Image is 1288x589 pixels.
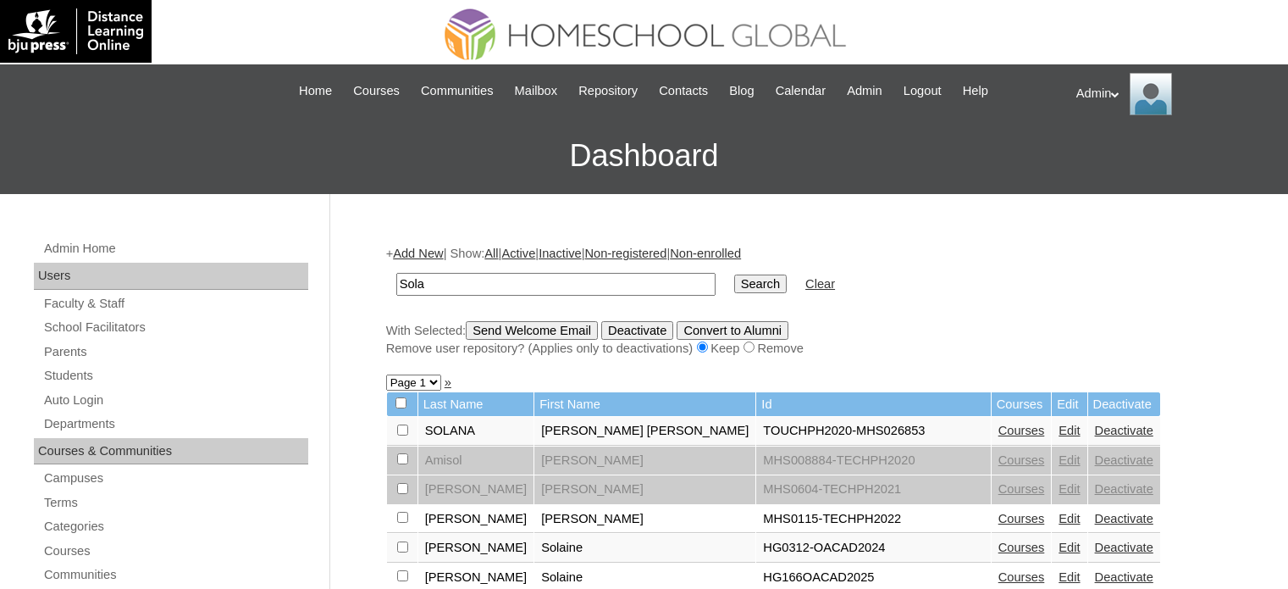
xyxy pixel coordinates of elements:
[539,247,582,260] a: Inactive
[1095,541,1153,554] a: Deactivate
[418,417,534,446] td: SOLANA
[418,392,534,417] td: Last Name
[954,81,997,101] a: Help
[534,475,755,504] td: [PERSON_NAME]
[34,438,308,465] div: Courses & Communities
[998,570,1045,584] a: Courses
[42,293,308,314] a: Faculty & Staff
[290,81,340,101] a: Home
[1076,73,1271,115] div: Admin
[677,321,788,340] input: Convert to Alumni
[515,81,558,101] span: Mailbox
[756,534,990,563] td: HG0312-OACAD2024
[42,390,308,411] a: Auto Login
[353,81,400,101] span: Courses
[445,375,451,389] a: »
[506,81,567,101] a: Mailbox
[42,564,308,586] a: Communities
[805,277,835,291] a: Clear
[466,321,598,340] input: Send Welcome Email
[534,417,755,446] td: [PERSON_NAME] [PERSON_NAME]
[412,81,502,101] a: Communities
[501,247,535,260] a: Active
[1052,392,1086,417] td: Edit
[42,365,308,386] a: Students
[998,453,1045,467] a: Courses
[418,505,534,534] td: [PERSON_NAME]
[534,534,755,563] td: Solaine
[42,238,308,259] a: Admin Home
[998,424,1045,437] a: Courses
[904,81,942,101] span: Logout
[756,392,990,417] td: Id
[650,81,716,101] a: Contacts
[418,475,534,504] td: [PERSON_NAME]
[42,468,308,489] a: Campuses
[42,342,308,363] a: Parents
[1059,453,1080,467] a: Edit
[1059,482,1080,496] a: Edit
[847,81,882,101] span: Admin
[756,417,990,446] td: TOUCHPH2020-MHS026853
[386,245,1224,357] div: + | Show: | | | |
[534,447,755,475] td: [PERSON_NAME]
[570,81,646,101] a: Repository
[584,247,666,260] a: Non-registered
[534,505,755,534] td: [PERSON_NAME]
[8,118,1280,194] h3: Dashboard
[345,81,408,101] a: Courses
[1059,541,1080,554] a: Edit
[421,81,494,101] span: Communities
[756,447,990,475] td: MHS008884-TECHPH2020
[1088,392,1160,417] td: Deactivate
[396,273,716,296] input: Search
[729,81,754,101] span: Blog
[1095,570,1153,584] a: Deactivate
[42,414,308,435] a: Departments
[1095,482,1153,496] a: Deactivate
[534,392,755,417] td: First Name
[963,81,988,101] span: Help
[721,81,762,101] a: Blog
[34,263,308,290] div: Users
[1095,424,1153,437] a: Deactivate
[42,492,308,514] a: Terms
[393,247,443,260] a: Add New
[998,482,1045,496] a: Courses
[8,8,143,54] img: logo-white.png
[484,247,498,260] a: All
[734,275,787,293] input: Search
[756,475,990,504] td: MHS0604-TECHPH2021
[659,81,708,101] span: Contacts
[1059,424,1080,437] a: Edit
[42,516,308,537] a: Categories
[1095,512,1153,525] a: Deactivate
[418,447,534,475] td: Amisol
[756,505,990,534] td: MHS0115-TECHPH2022
[601,321,673,340] input: Deactivate
[1130,73,1172,115] img: Admin Homeschool Global
[895,81,950,101] a: Logout
[42,541,308,562] a: Courses
[838,81,891,101] a: Admin
[299,81,332,101] span: Home
[418,534,534,563] td: [PERSON_NAME]
[578,81,638,101] span: Repository
[1059,512,1080,525] a: Edit
[776,81,826,101] span: Calendar
[1095,453,1153,467] a: Deactivate
[386,340,1224,358] div: Remove user repository? (Applies only to deactivations) Keep Remove
[998,541,1045,554] a: Courses
[670,247,741,260] a: Non-enrolled
[992,392,1052,417] td: Courses
[767,81,834,101] a: Calendar
[1059,570,1080,584] a: Edit
[386,321,1224,358] div: With Selected:
[998,512,1045,525] a: Courses
[42,317,308,338] a: School Facilitators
